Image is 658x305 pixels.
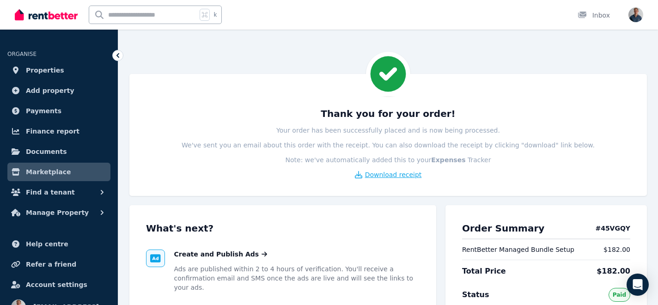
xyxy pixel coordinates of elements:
a: Create and Publish Ads [174,250,268,259]
div: Inbox [578,11,610,20]
span: Status [462,289,489,300]
a: Add property [7,81,110,100]
a: Documents [7,142,110,161]
span: Help centre [26,238,68,250]
span: Properties [26,65,64,76]
span: Finance report [26,126,79,137]
a: Properties [7,61,110,79]
p: Note: we've automatically added this to your Tracker [286,155,491,165]
a: Account settings [7,275,110,294]
span: Total Price [462,266,506,277]
span: $182.00 [597,266,630,277]
p: We've sent you an email about this order with the receipt. You can also download the receipt by c... [182,140,595,150]
span: Documents [26,146,67,157]
a: Refer a friend [7,255,110,274]
h2: Order Summary [462,222,544,235]
a: Help centre [7,235,110,253]
span: Paid [613,291,626,299]
span: Refer a friend [26,259,76,270]
span: Create and Publish Ads [174,250,259,259]
span: RentBetter Managed Bundle Setup [462,245,574,254]
img: RentBetter [15,8,78,22]
span: k [213,11,217,18]
span: Add property [26,85,74,96]
img: andrewjscunningham@gmail.com [628,7,643,22]
b: Expenses [431,156,465,164]
span: ORGANISE [7,51,37,57]
span: $182.00 [603,245,630,254]
h3: What's next? [146,222,420,235]
span: Download receipt [365,170,422,179]
span: Marketplace [26,166,71,177]
h3: Thank you for your order! [321,107,455,120]
span: Account settings [26,279,87,290]
p: Ads are published within 2 to 4 hours of verification. You'll receive a confirmation email and SM... [174,264,420,292]
span: Find a tenant [26,187,75,198]
button: Manage Property [7,203,110,222]
a: Marketplace [7,163,110,181]
a: Payments [7,102,110,120]
span: Manage Property [26,207,89,218]
button: Find a tenant [7,183,110,201]
div: Open Intercom Messenger [627,274,649,296]
a: Finance report [7,122,110,140]
span: Payments [26,105,61,116]
p: Your order has been successfully placed and is now being processed. [276,126,500,135]
h4: # 45VGQY [595,224,630,233]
